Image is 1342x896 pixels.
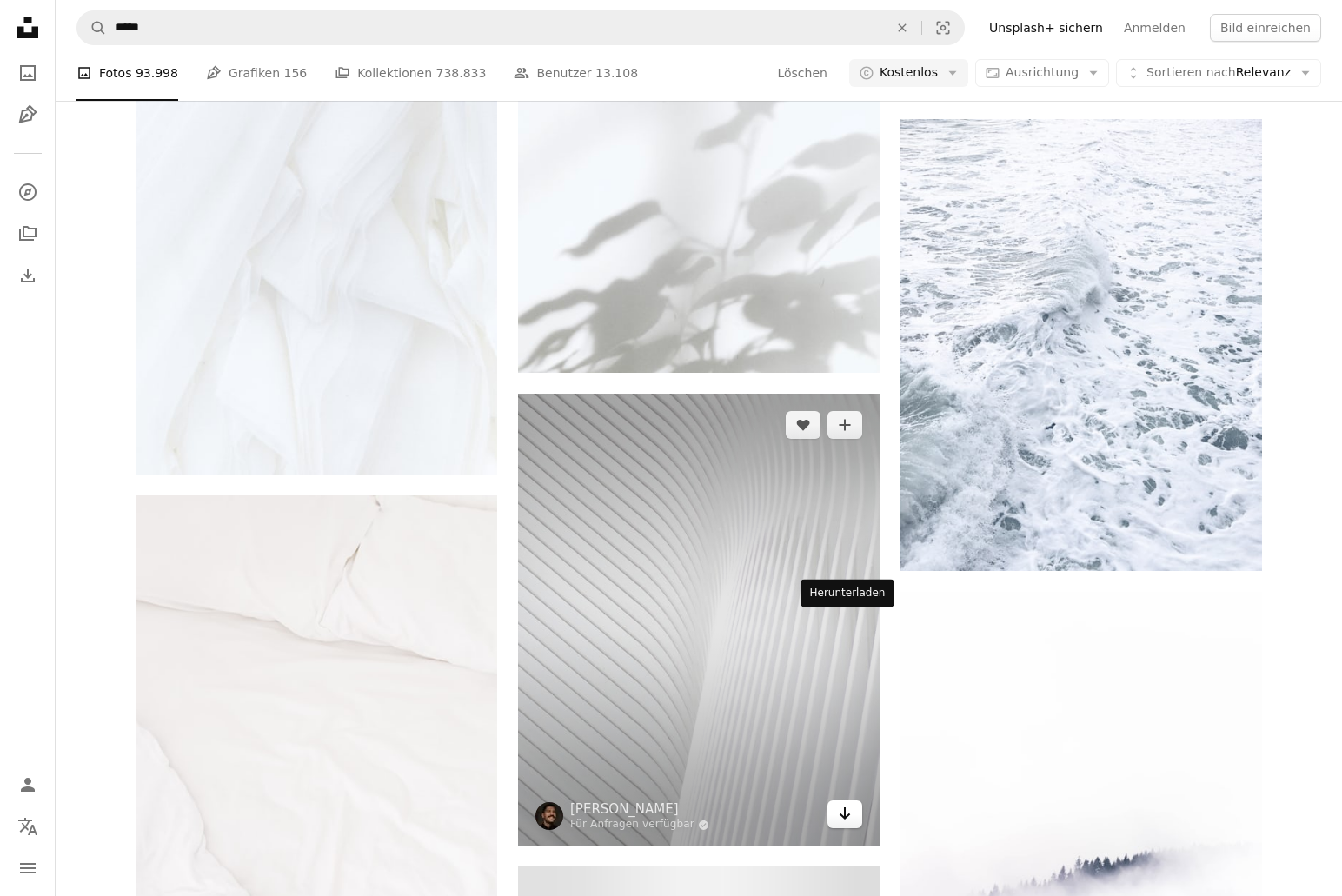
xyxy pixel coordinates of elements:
div: Herunterladen [801,580,894,607]
a: Grafiken 156 [206,45,307,101]
a: Kollektionen [10,216,45,251]
a: Ozean mit Welle [900,337,1262,353]
button: Löschen [883,11,921,44]
button: Sortieren nachRelevanz [1116,59,1321,87]
a: Fotos [10,56,45,90]
button: Bild einreichen [1210,14,1321,42]
button: Menü [10,851,45,886]
a: Kollektionen 738.833 [335,45,486,101]
span: Ausrichtung [1006,65,1079,79]
button: Unsplash suchen [77,11,107,44]
span: 738.833 [436,63,487,83]
a: Grafiken [10,97,45,132]
button: Ausrichtung [975,59,1109,87]
button: Kostenlos [849,59,968,87]
button: Visuelle Suche [922,11,964,44]
a: [PERSON_NAME] [570,800,709,818]
a: Startseite — Unsplash [10,10,45,49]
a: Anmelden [1113,14,1196,42]
a: weißes und schwarzes Blumentextil [518,123,880,139]
img: Eine Nahaufnahme einer weißen Wand mit Wellenlinien [518,394,880,846]
span: Sortieren nach [1146,65,1236,79]
button: Gefällt mir [786,411,820,439]
button: Zu Kollektion hinzufügen [827,411,862,439]
button: Sprache [10,809,45,844]
a: Herunterladen [827,800,862,828]
span: 13.108 [595,63,638,83]
button: Löschen [776,59,827,87]
img: Ozean mit Welle [900,119,1262,571]
span: 156 [283,63,307,83]
a: Bisherige Downloads [10,258,45,293]
a: Entdecken [10,175,45,209]
span: Kostenlos [880,64,938,82]
a: Eine neblige Landschaft mit Bäumen in der Ferne [900,825,1262,840]
a: Eine Nahaufnahme eines Bettes mit weißen Laken und Kissen [136,728,497,744]
img: Zum Profil von Giorgio Trovato [535,802,563,830]
a: Für Anfragen verfügbar [570,818,709,832]
form: Finden Sie Bildmaterial auf der ganzen Webseite [76,10,965,45]
a: Anmelden / Registrieren [10,767,45,802]
a: Unsplash+ sichern [979,14,1113,42]
a: weißes Textil in Nahaufnahmen [136,196,497,211]
a: Eine Nahaufnahme einer weißen Wand mit Wellenlinien [518,612,880,627]
span: Relevanz [1146,64,1291,82]
a: Benutzer 13.108 [514,45,638,101]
